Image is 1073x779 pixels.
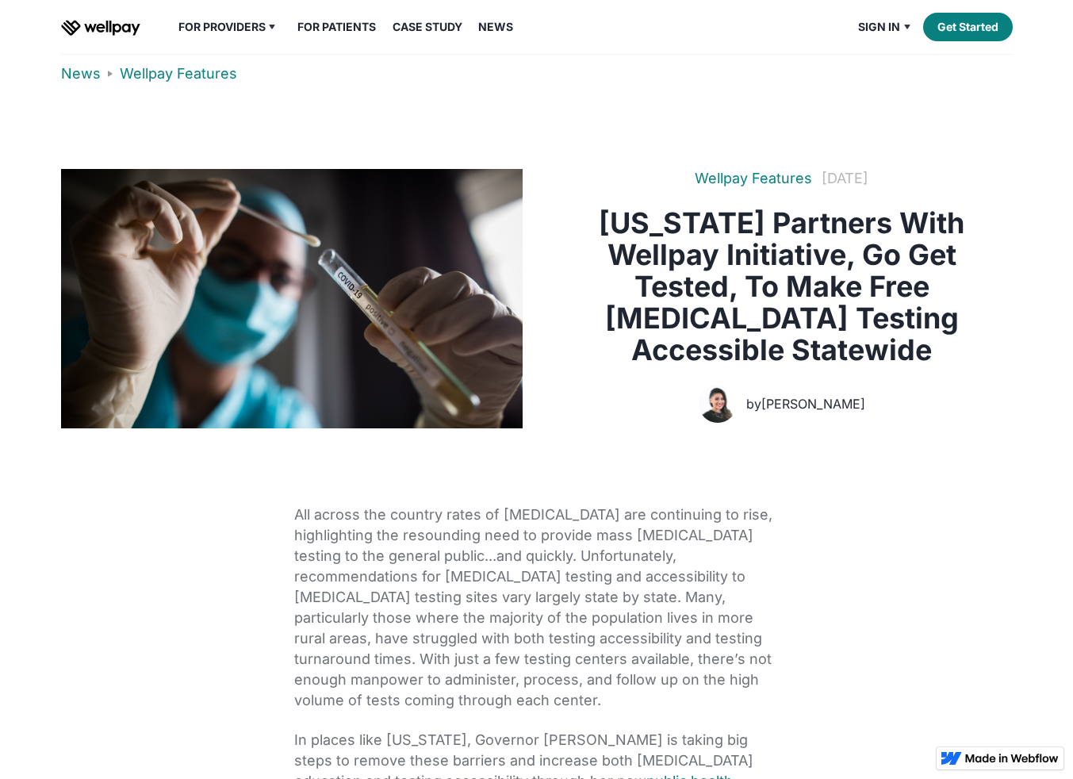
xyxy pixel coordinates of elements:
a: Case Study [383,17,472,36]
div: Sign in [849,17,923,36]
div: [PERSON_NAME] [761,394,865,413]
a: home [61,17,140,36]
a: News [469,17,523,36]
h1: [US_STATE] Partners With Wellpay Initiative, Go Get Tested, To Make Free [MEDICAL_DATA] Testing A... [581,207,983,366]
a: Wellpay Features [695,169,812,188]
div: Sign in [858,17,900,36]
div: For Providers [169,17,289,36]
a: News [61,64,101,83]
a: Wellpay Features [120,64,237,83]
p: All across the country rates of [MEDICAL_DATA] are continuing to rise, highlighting the resoundin... [294,505,780,711]
img: Made in Webflow [965,754,1059,763]
a: Get Started [923,13,1013,41]
div: For Providers [178,17,266,36]
div: by [746,394,761,413]
div: [DATE] [822,169,868,188]
a: For Patients [288,17,385,36]
a: by[PERSON_NAME] [699,385,865,423]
